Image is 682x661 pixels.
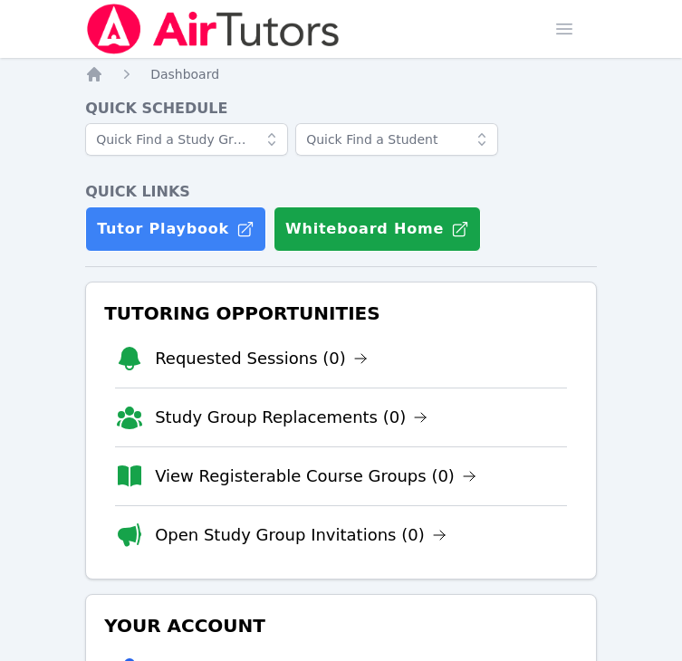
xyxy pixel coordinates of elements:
[85,206,266,252] a: Tutor Playbook
[101,297,581,330] h3: Tutoring Opportunities
[85,65,597,83] nav: Breadcrumb
[155,522,447,548] a: Open Study Group Invitations (0)
[155,464,476,489] a: View Registerable Course Groups (0)
[101,609,581,642] h3: Your Account
[155,405,427,430] a: Study Group Replacements (0)
[274,206,481,252] button: Whiteboard Home
[155,346,368,371] a: Requested Sessions (0)
[85,98,597,120] h4: Quick Schedule
[85,181,597,203] h4: Quick Links
[150,65,219,83] a: Dashboard
[85,4,341,54] img: Air Tutors
[85,123,288,156] input: Quick Find a Study Group
[150,67,219,81] span: Dashboard
[295,123,498,156] input: Quick Find a Student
